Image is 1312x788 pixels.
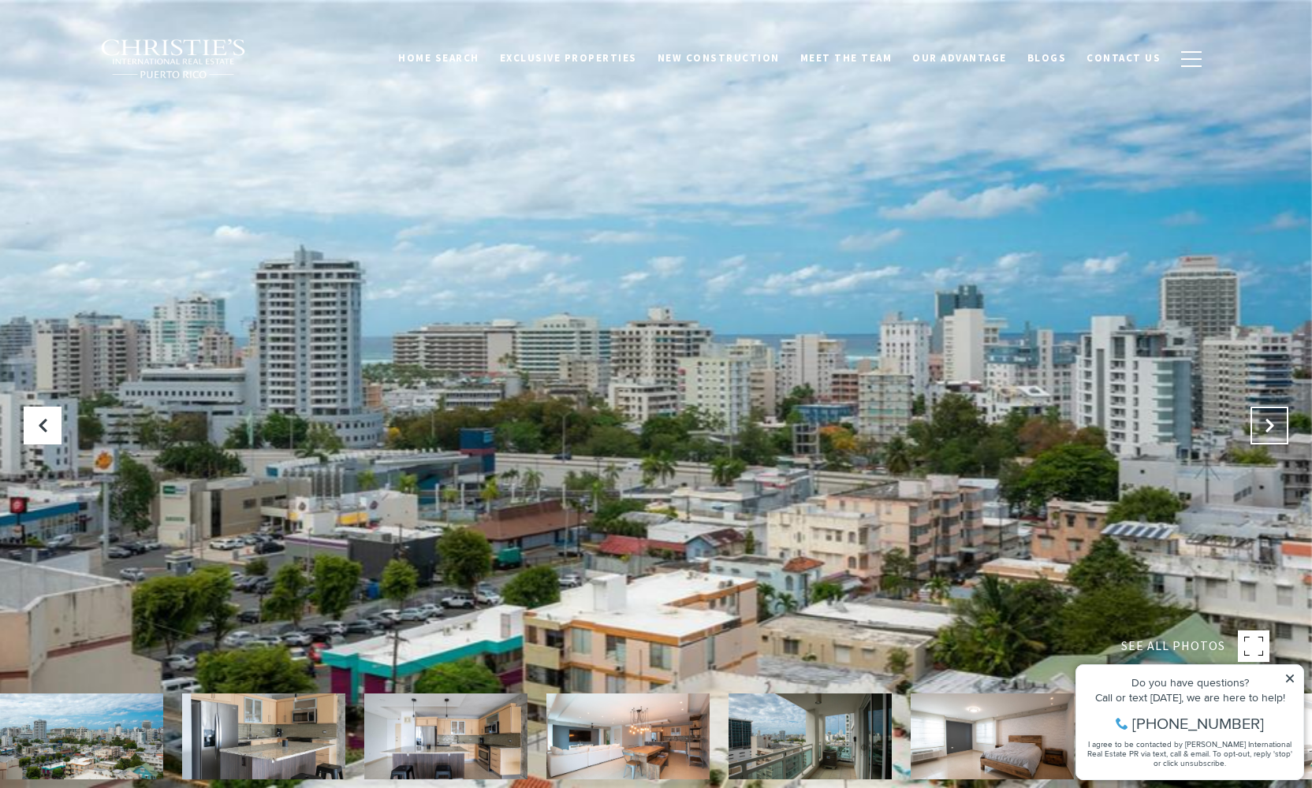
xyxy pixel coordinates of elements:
[1086,51,1161,65] span: Contact Us
[790,43,903,73] a: Meet the Team
[911,693,1074,779] img: 305 VILLAMIL STREET Unit: 1007 SOUTH
[24,407,61,444] button: Previous Slide
[1027,51,1067,65] span: Blogs
[65,74,196,90] span: [PHONE_NUMBER]
[1250,407,1288,444] button: Next Slide
[1171,36,1212,82] button: button
[17,35,228,46] div: Do you have questions?
[658,51,780,65] span: New Construction
[364,693,527,779] img: 305 VILLAMIL STREET Unit: 1007 SOUTH
[100,39,247,80] img: Christie's International Real Estate black text logo
[647,43,790,73] a: New Construction
[182,693,345,779] img: 305 VILLAMIL STREET Unit: 1007 SOUTH
[500,51,637,65] span: Exclusive Properties
[20,97,225,127] span: I agree to be contacted by [PERSON_NAME] International Real Estate PR via text, call & email. To ...
[912,51,1007,65] span: Our Advantage
[729,693,892,779] img: 305 VILLAMIL STREET Unit: 1007 SOUTH
[17,50,228,61] div: Call or text [DATE], we are here to help!
[490,43,647,73] a: Exclusive Properties
[1121,636,1225,656] span: SEE ALL PHOTOS
[1017,43,1077,73] a: Blogs
[546,693,710,779] img: 305 VILLAMIL STREET Unit: 1007 SOUTH
[902,43,1017,73] a: Our Advantage
[388,43,490,73] a: Home Search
